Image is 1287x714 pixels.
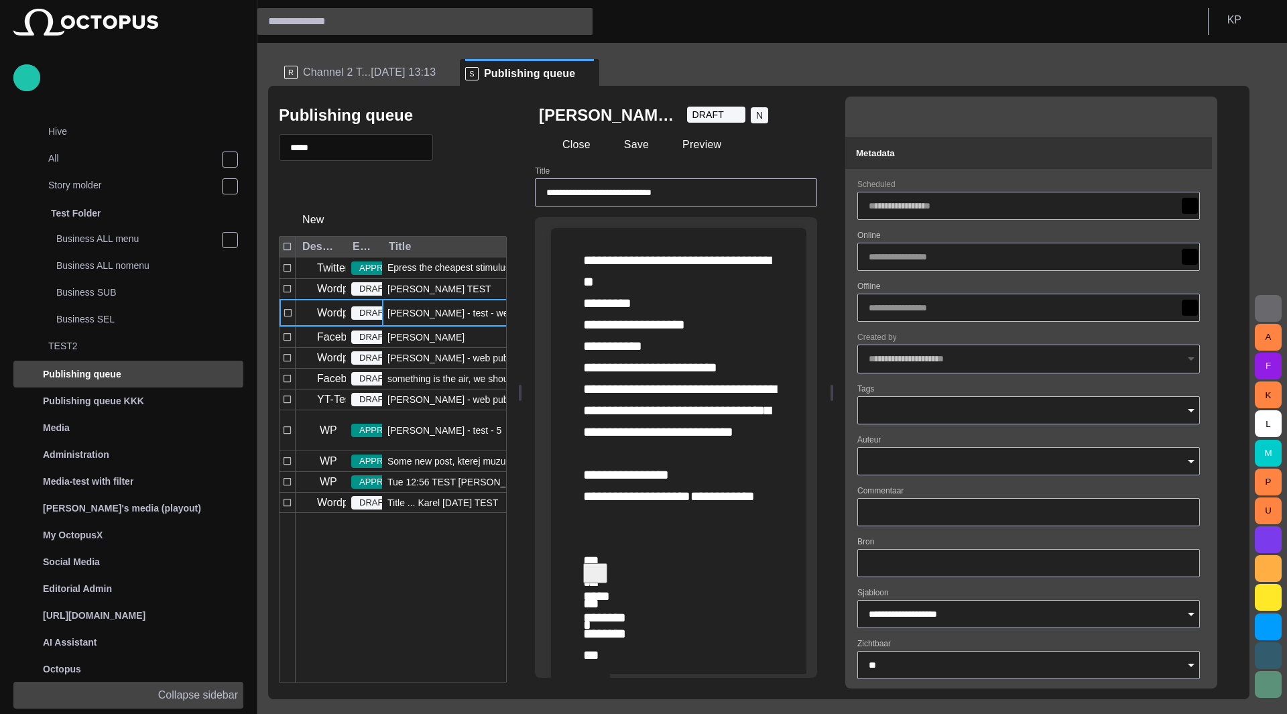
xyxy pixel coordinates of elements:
span: Epress the cheapest stimulus package you can imagine," he told an audience at Harvard University ... [387,261,586,274]
p: WP [320,422,337,438]
p: YT-Test-DJ [317,392,370,408]
span: Karel - test - 5 [387,424,501,437]
div: SPublishing queue [460,59,599,86]
p: Wordpress Reunion [317,350,412,366]
span: APPROVED [351,424,416,437]
span: APPROVED [351,455,416,468]
button: U [1255,497,1282,524]
p: WP [320,474,337,490]
p: Business SEL [56,312,243,326]
span: N [756,109,763,122]
p: My OctopusX [43,528,103,542]
span: DRAFT [351,306,396,320]
p: Publishing queue KKK [43,394,144,408]
p: Octopus [43,662,81,676]
span: APPROVED [351,475,416,489]
button: Preview [659,133,726,157]
div: RChannel 2 T...[DATE] 13:13 [279,59,460,86]
div: Media-test with filter [13,468,243,495]
p: Social Media [43,555,100,569]
div: Hive [21,119,243,146]
span: DRAFT [351,351,396,365]
p: Business ALL menu [56,232,221,245]
span: Karel - test - web headline XXX [387,306,573,320]
div: All [21,146,243,173]
button: Close [539,133,595,157]
button: Open [1182,452,1201,471]
div: Business SEL [29,307,243,334]
label: Offline [857,281,880,292]
span: Metadata [856,148,895,158]
p: Story molder [48,178,221,192]
label: Zichtbaar [857,638,891,650]
button: Save [601,133,654,157]
p: Twitter [317,260,349,276]
p: K P [1227,12,1241,28]
span: Some new post, kterej muzu vyzkouset [387,455,550,468]
button: KP [1217,8,1279,32]
span: Title ... Karel Friday TEST [387,496,498,510]
p: [PERSON_NAME]'s media (playout) [43,501,201,515]
p: Facebook [317,371,364,387]
button: A [1255,324,1282,351]
p: WP [320,453,337,469]
p: Wordpress Reunion [317,305,412,321]
h2: Karel - test - web headline XXX [539,105,676,126]
p: [URL][DOMAIN_NAME] [43,609,145,622]
span: Tue 12:56 TEST Karel [387,475,536,489]
button: Open [1182,656,1201,674]
span: Channel 2 T...[DATE] 13:13 [303,66,436,79]
div: Business ALL nomenu [29,253,243,280]
button: Open [1182,605,1201,623]
p: Collapse sidebar [158,687,238,703]
label: Scheduled [857,179,896,190]
label: Auteur [857,434,881,445]
p: Editorial Admin [43,582,112,595]
div: Title [389,240,412,253]
div: Destination [302,240,335,253]
span: DRAFT [351,282,396,296]
span: DRAFT [351,393,396,406]
span: DRAFT [351,372,396,385]
div: [PERSON_NAME]'s media (playout) [13,495,243,522]
div: AI Assistant [13,629,243,656]
label: Sjabloon [857,587,889,599]
p: Wordpress Reunion [317,281,412,297]
label: Online [857,230,881,241]
button: P [1255,469,1282,495]
div: Business ALL menu [29,227,243,253]
p: Administration [43,448,109,461]
div: Publishing queue [13,361,243,388]
span: DRAFT [692,108,725,121]
div: TEST2 [21,334,243,361]
p: Business ALL nomenu [56,259,243,272]
span: Karel TEST [387,282,491,296]
span: karel testuje [387,331,465,344]
p: Test Folder [51,206,101,220]
p: Business SUB [56,286,243,299]
button: Open [1182,401,1201,420]
button: New [279,208,348,232]
p: Wordpress Reunion [317,495,412,511]
span: DRAFT [351,496,396,510]
span: Karel - web publishing test [387,393,553,406]
label: Title [535,166,550,177]
div: [URL][DOMAIN_NAME] [13,602,243,629]
p: TEST2 [48,339,243,353]
button: K [1255,381,1282,408]
p: All [48,152,221,165]
label: Bron [857,536,874,547]
button: M [1255,440,1282,467]
label: Created by [857,332,897,343]
span: Publishing queue [484,67,575,80]
div: Octopus [13,656,243,682]
span: Karel - web publishing test [387,351,553,365]
p: AI Assistant [43,636,97,649]
p: R [284,66,298,79]
button: Metadata [845,137,1212,169]
div: Editorial status [353,240,371,253]
button: L [1255,410,1282,437]
label: Tags [857,383,874,394]
button: DRAFT [687,107,746,123]
button: Collapse sidebar [13,682,243,709]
